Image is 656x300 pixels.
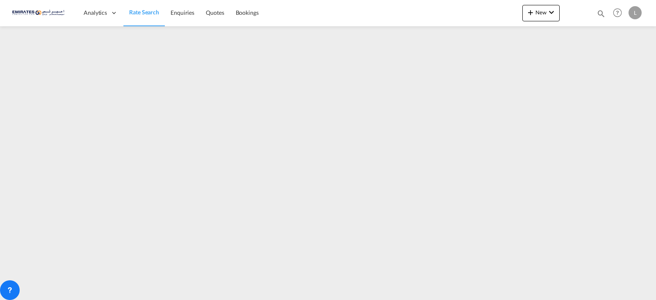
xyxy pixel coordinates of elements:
[526,9,556,16] span: New
[629,6,642,19] div: L
[610,6,624,20] span: Help
[522,5,560,21] button: icon-plus 400-fgNewicon-chevron-down
[526,7,535,17] md-icon: icon-plus 400-fg
[206,9,224,16] span: Quotes
[597,9,606,21] div: icon-magnify
[236,9,259,16] span: Bookings
[84,9,107,17] span: Analytics
[597,9,606,18] md-icon: icon-magnify
[171,9,194,16] span: Enquiries
[12,4,68,22] img: c67187802a5a11ec94275b5db69a26e6.png
[610,6,629,21] div: Help
[547,7,556,17] md-icon: icon-chevron-down
[129,9,159,16] span: Rate Search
